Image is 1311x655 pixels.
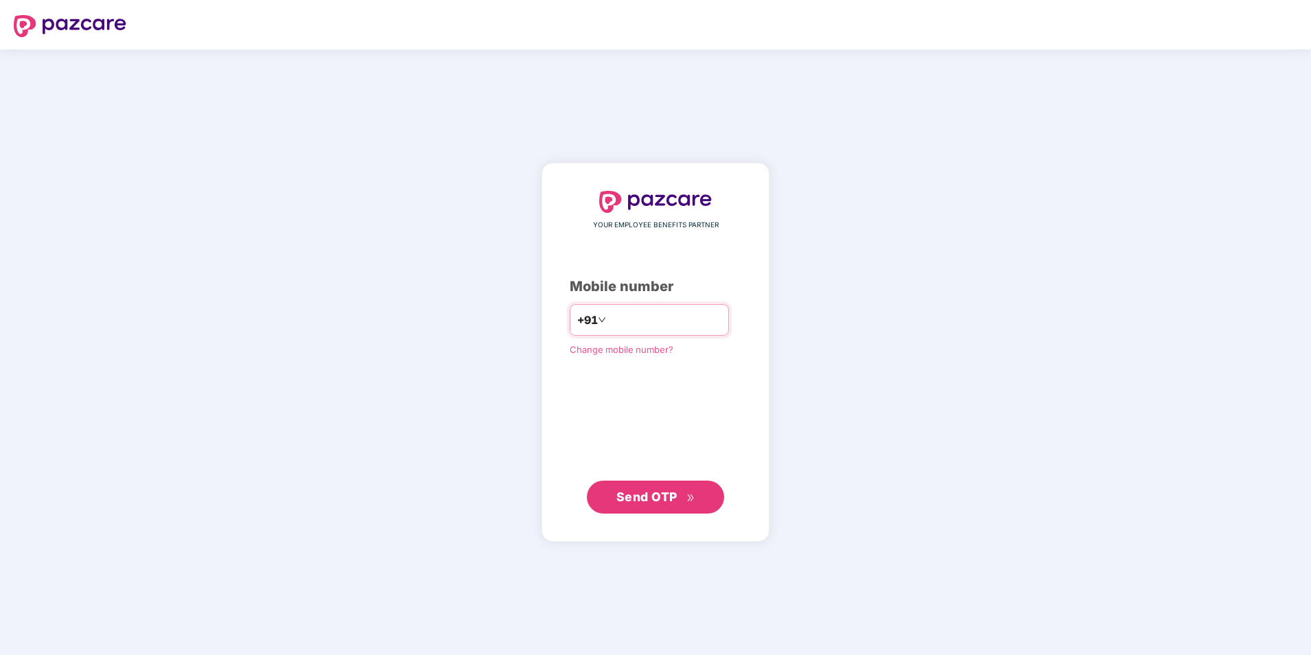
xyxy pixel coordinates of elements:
[14,15,126,37] img: logo
[686,494,695,503] span: double-right
[598,316,606,324] span: down
[616,490,677,504] span: Send OTP
[570,276,741,297] div: Mobile number
[593,220,719,231] span: YOUR EMPLOYEE BENEFITS PARTNER
[599,191,712,213] img: logo
[577,312,598,329] span: +91
[570,344,673,355] a: Change mobile number?
[587,481,724,514] button: Send OTPdouble-right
